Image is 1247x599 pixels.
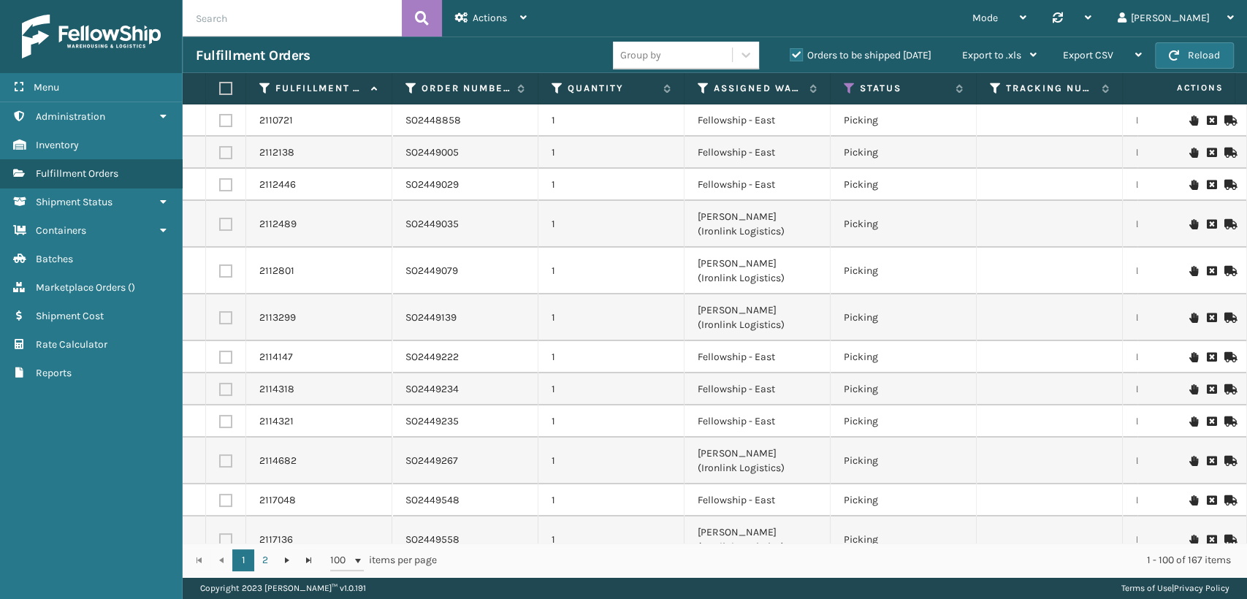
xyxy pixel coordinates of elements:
i: On Hold [1189,384,1198,394]
span: 100 [330,553,352,568]
i: Request to Be Cancelled [1207,416,1216,427]
td: Fellowship - East [684,405,831,438]
i: Request to Be Cancelled [1207,535,1216,545]
i: Request to Be Cancelled [1207,219,1216,229]
i: Mark as Shipped [1224,352,1233,362]
a: SO2449029 [405,178,459,192]
span: Fulfillment Orders [36,167,118,180]
td: [PERSON_NAME] (Ironlink Logistics) [684,516,831,563]
i: On Hold [1189,266,1198,276]
i: On Hold [1189,115,1198,126]
i: Request to Be Cancelled [1207,115,1216,126]
i: Mark as Shipped [1224,148,1233,158]
td: Picking [831,104,977,137]
td: Fellowship - East [684,484,831,516]
span: Reports [36,367,72,379]
td: Picking [831,341,977,373]
span: Go to the last page [303,554,315,566]
a: SO2449139 [405,310,457,325]
td: [PERSON_NAME] (Ironlink Logistics) [684,438,831,484]
span: Administration [36,110,105,123]
td: Picking [831,405,977,438]
span: Shipment Cost [36,310,104,322]
label: Assigned Warehouse [714,82,802,95]
td: 1 [538,294,684,341]
i: Mark as Shipped [1224,495,1233,505]
i: On Hold [1189,148,1198,158]
a: 1 [232,549,254,571]
a: 2114321 [259,414,294,429]
i: On Hold [1189,180,1198,190]
i: Mark as Shipped [1224,115,1233,126]
a: SO2449235 [405,414,459,429]
i: Mark as Shipped [1224,535,1233,545]
td: [PERSON_NAME] (Ironlink Logistics) [684,201,831,248]
span: Mode [972,12,998,24]
a: SO2448858 [405,113,461,128]
a: SO2449079 [405,264,458,278]
a: Go to the next page [276,549,298,571]
a: Go to the last page [298,549,320,571]
a: 2114318 [259,382,294,397]
span: Actions [473,12,507,24]
span: Go to the next page [281,554,293,566]
td: Picking [831,201,977,248]
a: SO2449548 [405,493,459,508]
span: Rate Calculator [36,338,107,351]
i: Mark as Shipped [1224,456,1233,466]
h3: Fulfillment Orders [196,47,310,64]
td: 1 [538,405,684,438]
td: 1 [538,373,684,405]
td: Fellowship - East [684,169,831,201]
span: Containers [36,224,86,237]
td: Picking [831,137,977,169]
td: Fellowship - East [684,104,831,137]
img: logo [22,15,161,58]
label: Fulfillment Order Id [275,82,364,95]
span: Marketplace Orders [36,281,126,294]
td: Picking [831,248,977,294]
td: Picking [831,294,977,341]
i: Request to Be Cancelled [1207,180,1216,190]
i: Request to Be Cancelled [1207,266,1216,276]
td: 1 [538,248,684,294]
a: 2112489 [259,217,297,232]
label: Status [860,82,948,95]
i: Mark as Shipped [1224,384,1233,394]
label: Tracking Number [1006,82,1094,95]
td: 1 [538,484,684,516]
a: 2117048 [259,493,296,508]
td: Fellowship - East [684,373,831,405]
i: Request to Be Cancelled [1207,313,1216,323]
td: [PERSON_NAME] (Ironlink Logistics) [684,248,831,294]
td: Fellowship - East [684,137,831,169]
i: Mark as Shipped [1224,219,1233,229]
a: 2114147 [259,350,293,365]
span: Batches [36,253,73,265]
td: 1 [538,341,684,373]
a: SO2449005 [405,145,459,160]
span: Export to .xls [962,49,1021,61]
td: Picking [831,516,977,563]
button: Reload [1155,42,1234,69]
span: items per page [330,549,437,571]
label: Quantity [568,82,656,95]
td: [PERSON_NAME] (Ironlink Logistics) [684,294,831,341]
div: | [1121,577,1229,599]
a: 2112138 [259,145,294,160]
a: SO2449035 [405,217,459,232]
i: Mark as Shipped [1224,266,1233,276]
td: 1 [538,201,684,248]
i: Mark as Shipped [1224,416,1233,427]
a: 2 [254,549,276,571]
span: ( ) [128,281,135,294]
a: 2117136 [259,533,293,547]
i: Mark as Shipped [1224,313,1233,323]
i: Mark as Shipped [1224,180,1233,190]
a: Terms of Use [1121,583,1172,593]
span: Inventory [36,139,79,151]
span: Menu [34,81,59,94]
a: SO2449234 [405,382,459,397]
td: 1 [538,438,684,484]
div: 1 - 100 of 167 items [457,553,1231,568]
